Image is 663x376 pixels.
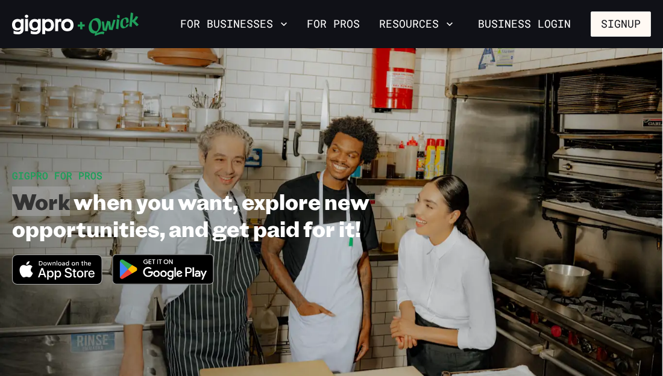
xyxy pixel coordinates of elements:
[175,14,292,34] button: For Businesses
[468,11,581,37] a: Business Login
[302,14,365,34] a: For Pros
[12,188,395,242] h1: Work when you want, explore new opportunities, and get paid for it!
[12,169,102,182] span: GIGPRO FOR PROS
[12,274,102,287] a: Download on the App Store
[105,247,222,292] img: Get it on Google Play
[591,11,651,37] button: Signup
[374,14,458,34] button: Resources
